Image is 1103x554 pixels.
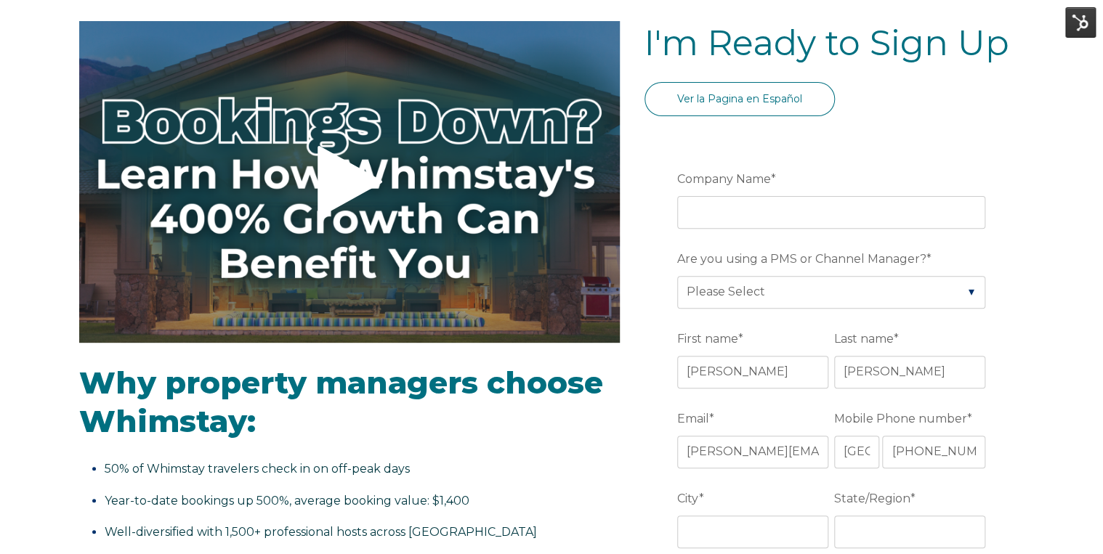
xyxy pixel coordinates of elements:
span: Well-diversified with 1,500+ professional hosts across [GEOGRAPHIC_DATA] [105,525,537,539]
span: Why property managers choose Whimstay: [79,364,603,440]
span: Are you using a PMS or Channel Manager? [677,248,926,270]
span: First name [677,327,738,350]
span: I'm Ready to Sign Up [645,22,1009,64]
span: Mobile Phone number [834,407,967,430]
span: Email [677,407,709,430]
span: Last name [834,327,894,350]
img: HubSpot Tools Menu Toggle [1065,7,1096,38]
span: 50% of Whimstay travelers check in on off-peak days [105,462,410,476]
span: Company Name [677,168,771,190]
a: Ver la Pagina en Español [645,82,835,116]
span: State/Region [834,487,910,510]
span: City [677,487,699,510]
span: Year-to-date bookings up 500%, average booking value: $1,400 [105,494,469,508]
